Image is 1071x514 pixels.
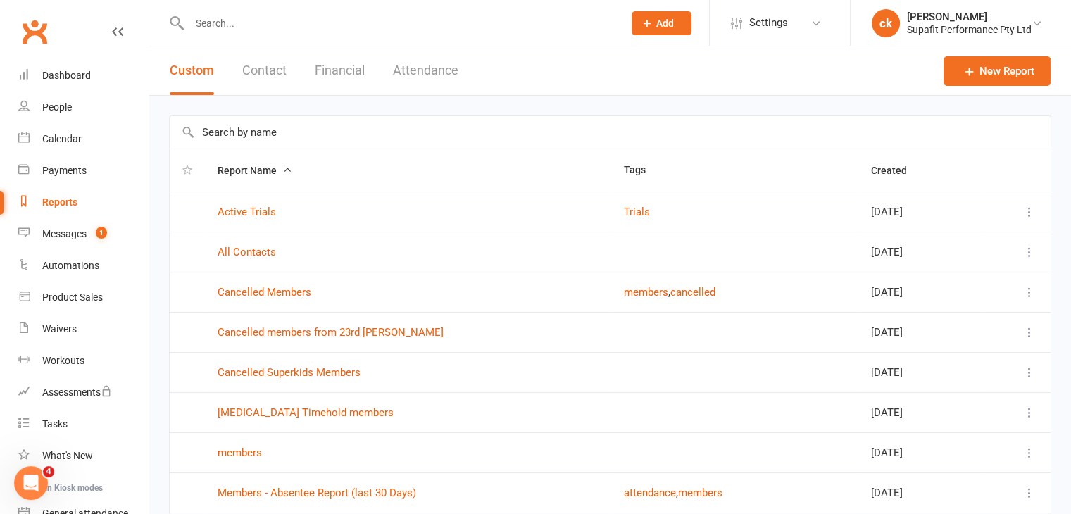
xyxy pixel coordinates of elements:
[218,406,394,419] a: [MEDICAL_DATA] Timehold members
[43,466,54,477] span: 4
[170,116,1051,149] input: Search by name
[871,165,922,176] span: Created
[18,218,149,250] a: Messages 1
[218,326,444,339] a: Cancelled members from 23rd [PERSON_NAME]
[624,203,650,220] button: Trials
[42,450,93,461] div: What's New
[96,227,107,239] span: 1
[42,228,87,239] div: Messages
[315,46,365,95] button: Financial
[18,440,149,472] a: What's New
[218,446,262,459] a: members
[858,432,982,472] td: [DATE]
[218,165,292,176] span: Report Name
[624,484,676,501] button: attendance
[42,196,77,208] div: Reports
[17,14,52,49] a: Clubworx
[18,92,149,123] a: People
[858,192,982,232] td: [DATE]
[678,484,722,501] button: members
[218,246,276,258] a: All Contacts
[218,206,276,218] a: Active Trials
[18,250,149,282] a: Automations
[858,312,982,352] td: [DATE]
[18,313,149,345] a: Waivers
[18,155,149,187] a: Payments
[858,232,982,272] td: [DATE]
[18,123,149,155] a: Calendar
[18,187,149,218] a: Reports
[858,472,982,513] td: [DATE]
[185,13,613,33] input: Search...
[632,11,691,35] button: Add
[907,23,1032,36] div: Supafit Performance Pty Ltd
[18,60,149,92] a: Dashboard
[42,133,82,144] div: Calendar
[858,272,982,312] td: [DATE]
[218,286,311,299] a: Cancelled Members
[676,487,678,499] span: ,
[393,46,458,95] button: Attendance
[218,487,416,499] a: Members - Absentee Report (last 30 Days)
[749,7,788,39] span: Settings
[871,162,922,179] button: Created
[668,286,670,299] span: ,
[42,355,84,366] div: Workouts
[42,292,103,303] div: Product Sales
[42,101,72,113] div: People
[218,162,292,179] button: Report Name
[218,366,361,379] a: Cancelled Superkids Members
[42,323,77,334] div: Waivers
[18,377,149,408] a: Assessments
[670,284,715,301] button: cancelled
[42,260,99,271] div: Automations
[18,408,149,440] a: Tasks
[42,387,112,398] div: Assessments
[42,418,68,430] div: Tasks
[170,46,214,95] button: Custom
[624,284,668,301] button: members
[872,9,900,37] div: ck
[14,466,48,500] iframe: Intercom live chat
[42,70,91,81] div: Dashboard
[858,352,982,392] td: [DATE]
[18,282,149,313] a: Product Sales
[18,345,149,377] a: Workouts
[242,46,287,95] button: Contact
[858,392,982,432] td: [DATE]
[944,56,1051,86] a: New Report
[42,165,87,176] div: Payments
[611,149,858,192] th: Tags
[656,18,674,29] span: Add
[907,11,1032,23] div: [PERSON_NAME]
